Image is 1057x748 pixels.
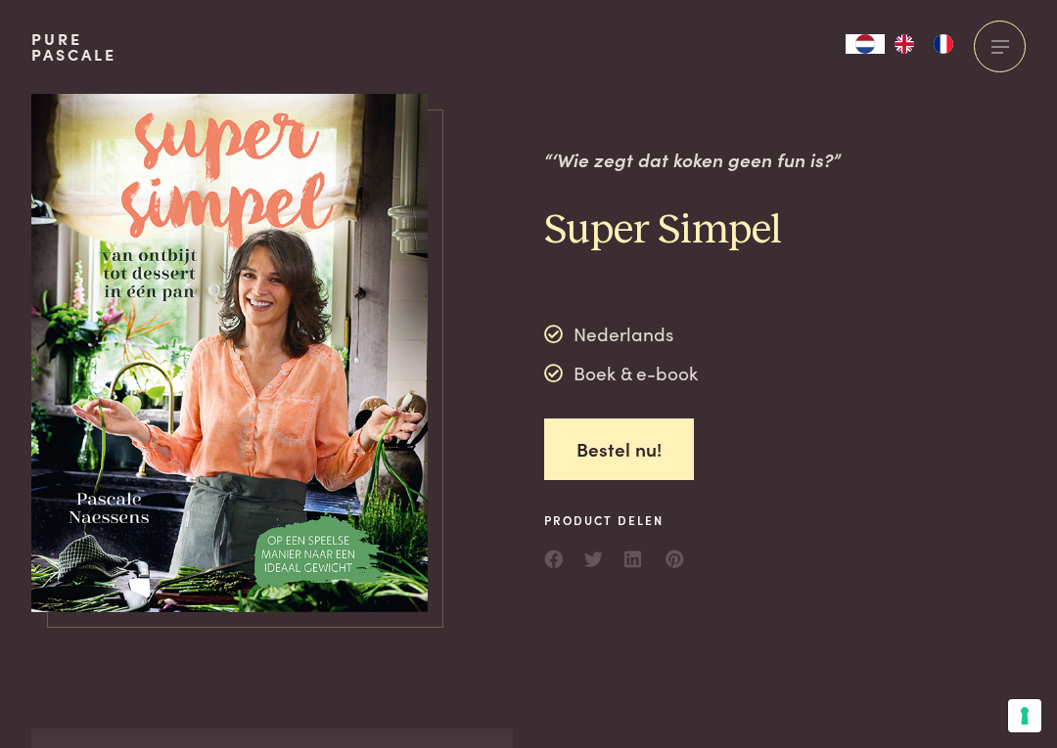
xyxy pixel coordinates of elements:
a: FR [924,34,963,54]
span: Product delen [544,511,685,529]
a: EN [885,34,924,54]
div: Boek & e-book [544,359,698,388]
h2: Super Simpel [544,205,841,257]
a: Bestel nu! [544,418,694,480]
aside: Language selected: Nederlands [846,34,963,54]
button: Uw voorkeuren voor toestemming voor trackingtechnologieën [1008,699,1041,732]
ul: Language list [885,34,963,54]
a: PurePascale [31,31,116,63]
div: Language [846,34,885,54]
a: NL [846,34,885,54]
img: https://admin.purepascale.com/wp-content/uploads/2024/06/LowRes_Cover_Super_Simpel.jpg [31,94,428,612]
div: Nederlands [544,320,698,349]
p: “‘Wie zegt dat koken geen fun is?” [544,146,841,174]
